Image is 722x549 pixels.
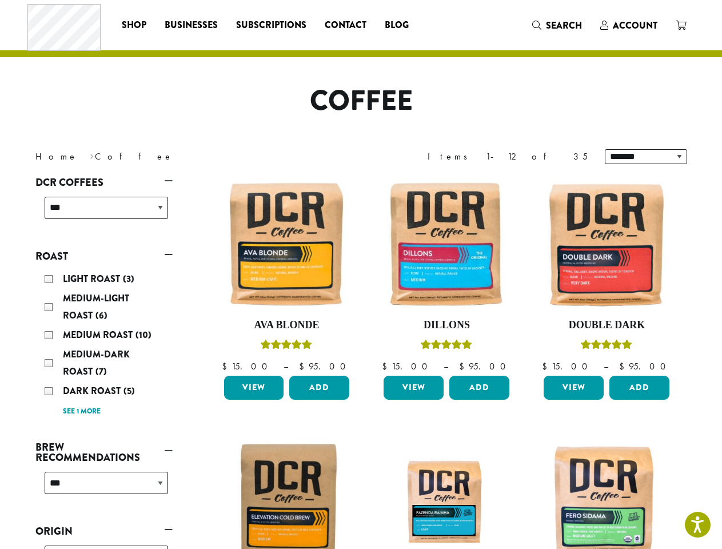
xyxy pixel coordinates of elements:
[35,150,344,164] nav: Breadcrumb
[35,467,173,508] div: Brew Recommendations
[581,338,632,355] div: Rated 4.50 out of 5
[95,365,107,378] span: (7)
[35,192,173,233] div: DCR Coffees
[90,146,94,164] span: ›
[35,246,173,266] a: Roast
[27,85,696,118] h1: Coffee
[261,338,312,355] div: Rated 5.00 out of 5
[541,178,672,310] img: Double-Dark-12oz-300x300.jpg
[382,360,392,372] span: $
[35,437,173,467] a: Brew Recommendations
[381,319,512,332] h4: Dillons
[289,376,349,400] button: Add
[63,384,123,397] span: Dark Roast
[63,328,135,341] span: Medium Roast
[222,360,232,372] span: $
[63,272,123,285] span: Light Roast
[384,376,444,400] a: View
[541,319,672,332] h4: Double Dark
[381,178,512,310] img: Dillons-12oz-300x300.jpg
[63,348,130,378] span: Medium-Dark Roast
[299,360,351,372] bdi: 95.00
[35,522,173,541] a: Origin
[382,360,433,372] bdi: 15.00
[619,360,629,372] span: $
[619,360,671,372] bdi: 95.00
[165,18,218,33] span: Businesses
[123,384,135,397] span: (5)
[459,360,511,372] bdi: 95.00
[444,360,448,372] span: –
[325,18,366,33] span: Contact
[221,178,352,310] img: Ava-Blonde-12oz-1-300x300.jpg
[381,178,512,372] a: DillonsRated 5.00 out of 5
[35,173,173,192] a: DCR Coffees
[385,18,409,33] span: Blog
[221,178,353,372] a: Ava BlondeRated 5.00 out of 5
[284,360,288,372] span: –
[35,150,78,162] a: Home
[523,16,591,35] a: Search
[459,360,469,372] span: $
[449,376,509,400] button: Add
[224,376,284,400] a: View
[542,360,593,372] bdi: 15.00
[113,16,155,34] a: Shop
[35,266,173,424] div: Roast
[123,272,134,285] span: (3)
[541,178,672,372] a: Double DarkRated 4.50 out of 5
[63,406,101,417] a: See 1 more
[222,360,273,372] bdi: 15.00
[544,376,604,400] a: View
[95,309,107,322] span: (6)
[546,19,582,32] span: Search
[299,360,309,372] span: $
[221,319,353,332] h4: Ava Blonde
[428,150,588,164] div: Items 1-12 of 35
[609,376,669,400] button: Add
[135,328,151,341] span: (10)
[421,338,472,355] div: Rated 5.00 out of 5
[604,360,608,372] span: –
[63,292,129,322] span: Medium-Light Roast
[542,360,552,372] span: $
[236,18,306,33] span: Subscriptions
[613,19,657,32] span: Account
[122,18,146,33] span: Shop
